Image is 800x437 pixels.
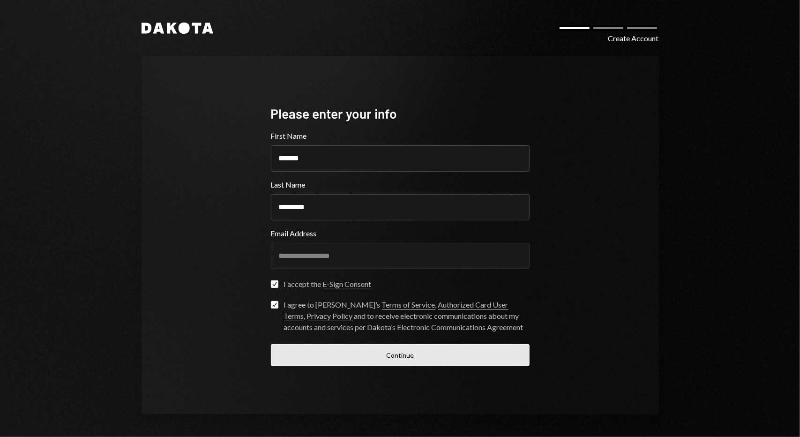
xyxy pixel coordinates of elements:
div: Create Account [608,33,659,44]
a: Privacy Policy [307,311,353,321]
div: I agree to [PERSON_NAME]’s , , and to receive electronic communications about my accounts and ser... [284,299,530,333]
div: Please enter your info [271,105,530,123]
label: First Name [271,130,530,142]
div: I accept the [284,279,372,290]
button: I accept the E-Sign Consent [271,280,278,288]
a: Authorized Card User Terms [284,300,508,321]
a: Terms of Service [382,300,435,310]
button: Continue [271,344,530,366]
label: Last Name [271,179,530,190]
button: I agree to [PERSON_NAME]’s Terms of Service, Authorized Card User Terms, Privacy Policy and to re... [271,301,278,309]
label: Email Address [271,228,530,239]
a: E-Sign Consent [323,279,372,289]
